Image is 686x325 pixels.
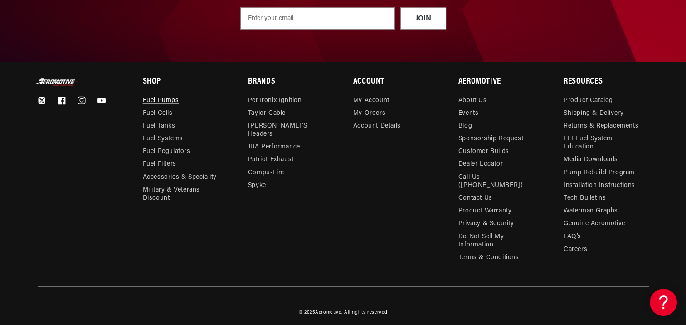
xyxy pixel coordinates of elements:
a: Blog [458,120,472,133]
a: FAQ’s [564,231,581,243]
a: Call Us ([PHONE_NUMBER]) [458,171,536,192]
a: My Orders [353,107,385,120]
a: Customer Builds [458,145,509,158]
a: Fuel Cells [143,107,173,120]
a: Fuel Tanks [143,120,175,133]
a: PerTronix Ignition [248,97,302,107]
a: Media Downloads [564,153,618,166]
input: Enter your email [240,8,395,30]
a: JBA Performance [248,141,300,153]
a: Returns & Replacements [564,120,638,133]
a: Accessories & Speciality [143,171,217,184]
a: Fuel Filters [143,158,176,171]
a: Careers [564,243,587,256]
a: Product Catalog [564,97,613,107]
a: Sponsorship Request [458,133,523,145]
a: Fuel Pumps [143,97,179,107]
a: Events [458,107,479,120]
a: [PERSON_NAME]’s Headers [248,120,326,141]
button: JOIN [400,8,446,30]
a: Waterman Graphs [564,205,618,217]
a: Pump Rebuild Program [564,167,635,179]
a: Privacy & Security [458,217,514,230]
small: All rights reserved [344,310,387,315]
img: Aeromotive [34,78,79,87]
a: About Us [458,97,487,107]
a: Fuel Systems [143,133,183,145]
a: Spyke [248,179,266,192]
a: My Account [353,97,389,107]
a: Do Not Sell My Information [458,231,536,251]
a: Taylor Cable [248,107,286,120]
a: Compu-Fire [248,167,284,179]
a: EFI Fuel System Education [564,133,642,153]
a: Fuel Regulators [143,145,190,158]
a: Terms & Conditions [458,251,519,264]
a: Genuine Aeromotive [564,217,625,230]
small: © 2025 . [299,310,343,315]
a: Aeromotive [315,310,341,315]
a: Account Details [353,120,401,133]
a: Tech Bulletins [564,192,606,205]
a: Dealer Locator [458,158,503,171]
a: Contact Us [458,192,492,205]
a: Product Warranty [458,205,512,217]
a: Shipping & Delivery [564,107,623,120]
a: Installation Instructions [564,179,635,192]
a: Military & Veterans Discount [143,184,228,205]
a: Patriot Exhaust [248,153,294,166]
